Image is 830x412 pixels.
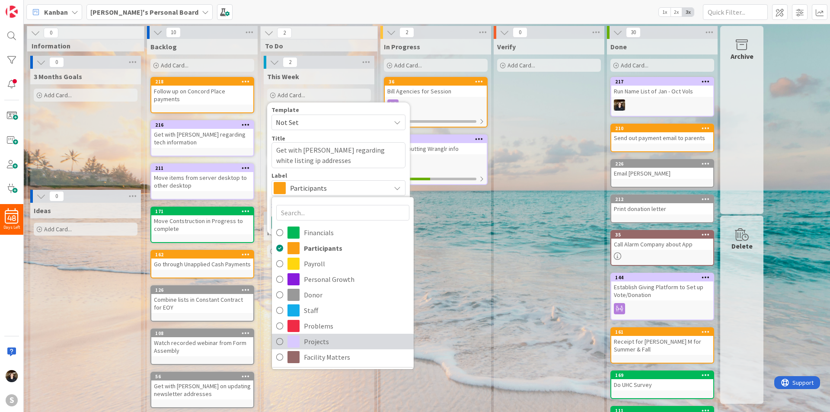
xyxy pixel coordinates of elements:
span: Template [271,107,299,113]
div: Send out payment email to parents [611,132,713,144]
a: Participants [272,240,414,256]
div: KS [611,99,713,111]
span: 2 [283,57,297,67]
div: 126Combine lists in Constant Contract for EOY [151,286,253,313]
span: Donor [304,288,409,301]
span: 0 [44,28,58,38]
div: 162 [155,252,253,258]
span: Staff [304,304,409,317]
span: Payroll [304,257,409,270]
span: Next Week [267,228,301,237]
span: Add Card... [278,91,305,99]
span: Support [18,1,39,12]
div: 108 [151,329,253,337]
div: 171Move Contstruction in Progress to complete [151,208,253,234]
div: 169Do UHC Survey [611,371,713,390]
span: 48 [7,215,16,221]
img: Visit kanbanzone.com [6,6,18,18]
div: 35 [615,232,713,238]
span: Label [271,172,287,179]
span: Not Set [276,117,384,128]
div: 108Watch recorded webinar from Form Assembly [151,329,253,356]
span: Add Card... [161,61,188,69]
span: Kanban [44,7,68,17]
div: Archive [731,51,753,61]
img: KS [6,370,18,382]
span: To Do [265,42,367,50]
div: 162Go through Unapplied Cash Payments [151,251,253,270]
div: S [6,394,18,406]
div: Establish Giving Platform to Set up Vote/Donation [611,281,713,300]
div: 211 [155,165,253,171]
input: Quick Filter... [703,4,768,20]
div: 210Send out payment email to parents [611,125,713,144]
div: 144 [615,275,713,281]
div: Call Alarm Company about App [611,239,713,250]
span: In Progress [384,42,420,51]
div: 35Call Alarm Company about App [611,231,713,250]
div: 36 [385,78,487,86]
div: 126 [155,287,253,293]
div: 126 [151,286,253,294]
span: Add Card... [621,61,648,69]
a: Personal Growth [272,271,414,287]
div: 226Email [PERSON_NAME] [611,160,713,179]
span: 30 [626,27,641,38]
span: 10 [166,27,181,38]
a: Problems [272,318,414,334]
div: 211 [151,164,253,172]
a: Projects [272,334,414,349]
span: Facility Matters [304,351,409,364]
span: Participants [290,182,386,194]
div: 218 [151,78,253,86]
div: Delete [731,241,753,251]
div: Run Name List of Jan - Oct Vols [611,86,713,97]
input: Search... [276,205,409,220]
label: Title [271,134,285,142]
div: Go through Unapplied Cash Payments [151,259,253,270]
span: 1x [659,8,670,16]
div: Receipt for [PERSON_NAME] M for Summer & Fall [611,336,713,355]
div: 211Move items from server desktop to other desktop [151,164,253,191]
div: 108 [155,330,253,336]
span: Add Card... [508,61,535,69]
span: Ideas [34,206,51,215]
a: Donor [272,287,414,303]
div: 210 [615,125,713,131]
div: 212 [611,195,713,203]
div: Finish inputting Wranglr info [385,143,487,154]
div: 169 [615,372,713,378]
div: 171 [155,208,253,214]
div: 169 [611,371,713,379]
div: 162 [151,251,253,259]
div: Bill Agencies for Session [385,86,487,97]
div: Watch recorded webinar from Form Assembly [151,337,253,356]
span: Verify [497,42,516,51]
div: Get with [PERSON_NAME] regarding tech information [151,129,253,148]
span: 3 Months Goals [34,72,82,81]
div: Email [PERSON_NAME] [611,168,713,179]
textarea: Get with [PERSON_NAME] regarding white listing ip addresses [271,142,405,168]
div: 56 [151,373,253,380]
div: 35 [611,231,713,239]
a: Payroll [272,256,414,271]
div: 161 [611,328,713,336]
span: 0 [49,57,64,67]
div: 212Print donation letter [611,195,713,214]
div: 210 [611,125,713,132]
div: 216Get with [PERSON_NAME] regarding tech information [151,121,253,148]
span: 2 [277,28,292,38]
div: 161 [615,329,713,335]
div: 216 [155,122,253,128]
div: Follow up on Concord Place payments [151,86,253,105]
div: 226 [611,160,713,168]
a: Staff [272,303,414,318]
div: Print donation letter [611,203,713,214]
div: 218 [155,79,253,85]
span: Information [32,42,133,50]
span: 2x [670,8,682,16]
div: 36Bill Agencies for Session [385,78,487,97]
b: [PERSON_NAME]'s Personal Board [90,8,198,16]
div: Combine lists in Constant Contract for EOY [151,294,253,313]
div: Move items from server desktop to other desktop [151,172,253,191]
